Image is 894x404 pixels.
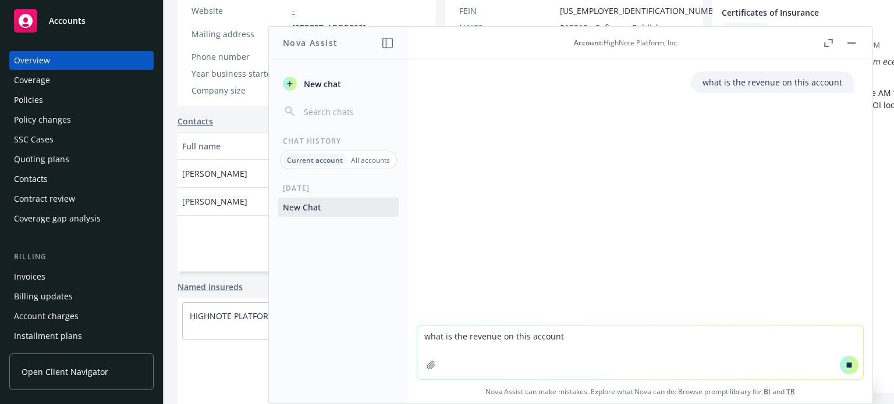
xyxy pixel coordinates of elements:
div: Installment plans [14,327,82,345]
div: Overview [14,51,50,70]
span: Accounts [49,16,86,26]
div: SSC Cases [14,130,54,149]
a: Invoices [9,267,154,286]
div: Contacts [14,170,48,188]
a: Account charges [9,307,154,326]
div: Billing [9,251,154,263]
a: Billing updates [9,287,154,306]
a: TR [786,387,795,396]
a: Contract review [9,190,154,208]
div: Full name [182,140,265,152]
a: Installment plans [9,327,154,345]
a: Coverage [9,71,154,90]
p: what is the revenue on this account [703,76,842,88]
div: Quoting plans [14,150,69,169]
span: [PERSON_NAME] [182,167,247,180]
div: Policies [14,91,43,109]
div: Account charges [14,307,79,326]
span: [STREET_ADDRESS][PERSON_NAME] [292,22,422,46]
span: [PERSON_NAME] [182,195,247,208]
a: Contacts [9,170,154,188]
div: Coverage [14,71,50,90]
button: New Chat [278,198,399,217]
div: Phone number [191,51,288,63]
div: Chat History [269,136,408,146]
p: All accounts [351,155,390,165]
span: Open Client Navigator [22,366,108,378]
h1: Nova Assist [283,37,338,49]
span: Certificates [726,25,764,35]
div: Website [191,5,288,17]
p: Current account [287,155,343,165]
div: : HighNote Platform, Inc. [574,38,679,48]
a: Coverage gap analysis [9,209,154,228]
span: New chat [301,78,341,90]
a: - [292,5,295,16]
span: Certificates of Insurance [722,6,894,19]
div: Contract review [14,190,75,208]
div: NAICS [459,22,555,34]
a: Policy changes [9,110,154,129]
a: Accounts [9,5,154,37]
span: Nova Assist can make mistakes. Explore what Nova can do: Browse prompt library for and [413,380,868,403]
div: Billing updates [14,287,73,306]
a: Quoting plans [9,150,154,169]
span: Account [574,38,602,48]
a: SSC Cases [9,130,154,149]
button: New chat [278,73,399,94]
div: Policy changes [14,110,71,129]
a: Overview [9,51,154,70]
a: Policies [9,91,154,109]
div: Mailing address [191,28,288,40]
input: Search chats [301,103,394,120]
span: 513210 - Software Publishers [560,22,673,34]
a: Contacts [178,115,213,127]
span: [US_EMPLOYER_IDENTIFICATION_NUMBER] [560,5,726,17]
button: Full name [178,132,283,160]
div: Company size [191,84,288,96]
div: Year business started [191,67,288,80]
a: Named insureds [178,281,243,293]
a: HIGHNOTE PLATFORM, INC [190,310,295,321]
a: BI [764,387,771,396]
div: [DATE] [269,183,408,193]
div: Invoices [14,267,45,286]
div: FEIN [459,5,555,17]
div: Coverage gap analysis [14,209,101,228]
